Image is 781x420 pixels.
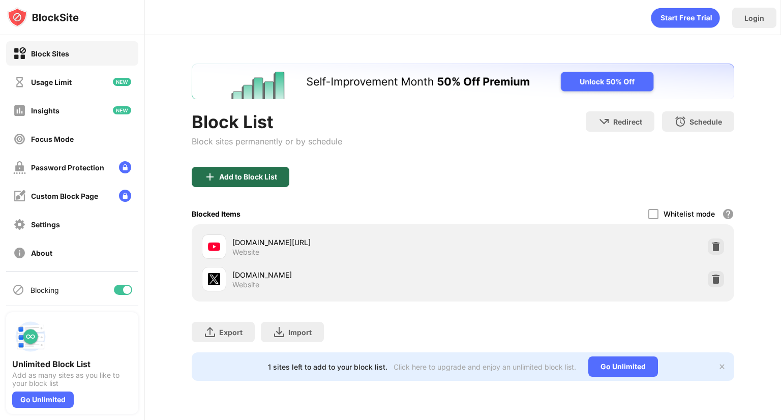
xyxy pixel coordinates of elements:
div: Go Unlimited [588,356,658,377]
div: Settings [31,220,60,229]
img: customize-block-page-off.svg [13,190,26,202]
div: Export [219,328,243,337]
img: password-protection-off.svg [13,161,26,174]
img: new-icon.svg [113,78,131,86]
img: insights-off.svg [13,104,26,117]
div: About [31,249,52,257]
div: Add to Block List [219,173,277,181]
div: Insights [31,106,59,115]
div: Click here to upgrade and enjoy an unlimited block list. [394,363,576,371]
div: Password Protection [31,163,104,172]
div: Go Unlimited [12,392,74,408]
div: Schedule [689,117,722,126]
img: about-off.svg [13,247,26,259]
div: Whitelist mode [664,209,715,218]
div: Website [232,248,259,257]
div: Blocking [31,286,59,294]
img: push-block-list.svg [12,318,49,355]
img: focus-off.svg [13,133,26,145]
img: logo-blocksite.svg [7,7,79,27]
div: animation [651,8,720,28]
div: Block Sites [31,49,69,58]
div: Redirect [613,117,642,126]
img: new-icon.svg [113,106,131,114]
div: Block sites permanently or by schedule [192,136,342,146]
div: [DOMAIN_NAME][URL] [232,237,463,248]
div: Login [744,14,764,22]
div: Usage Limit [31,78,72,86]
img: x-button.svg [718,363,726,371]
img: block-on.svg [13,47,26,60]
iframe: Banner [192,64,734,99]
div: Focus Mode [31,135,74,143]
img: lock-menu.svg [119,161,131,173]
img: blocking-icon.svg [12,284,24,296]
div: Website [232,280,259,289]
div: Add as many sites as you like to your block list [12,371,132,387]
div: 1 sites left to add to your block list. [268,363,387,371]
img: time-usage-off.svg [13,76,26,88]
div: Custom Block Page [31,192,98,200]
div: Blocked Items [192,209,241,218]
img: settings-off.svg [13,218,26,231]
div: Unlimited Block List [12,359,132,369]
div: Block List [192,111,342,132]
div: [DOMAIN_NAME] [232,269,463,280]
div: Import [288,328,312,337]
img: favicons [208,273,220,285]
img: favicons [208,241,220,253]
img: lock-menu.svg [119,190,131,202]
